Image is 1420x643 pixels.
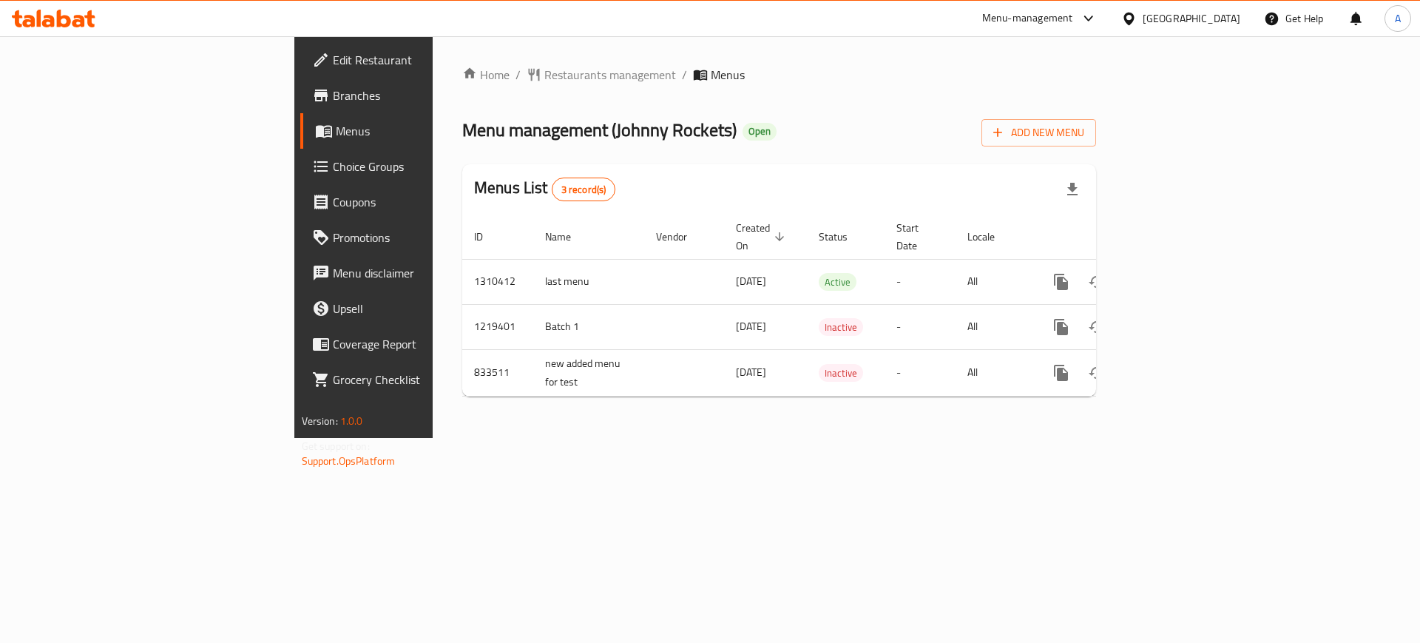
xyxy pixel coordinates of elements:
[896,219,938,255] span: Start Date
[1044,264,1079,300] button: more
[302,437,370,456] span: Get support on:
[462,66,1096,84] nav: breadcrumb
[300,184,532,220] a: Coupons
[956,349,1032,396] td: All
[819,274,856,291] span: Active
[982,10,1073,27] div: Menu-management
[545,228,590,246] span: Name
[533,304,644,349] td: Batch 1
[300,220,532,255] a: Promotions
[300,149,532,184] a: Choice Groups
[1032,215,1197,260] th: Actions
[333,87,520,104] span: Branches
[1079,309,1115,345] button: Change Status
[682,66,687,84] li: /
[736,363,766,382] span: [DATE]
[967,228,1014,246] span: Locale
[743,123,777,141] div: Open
[819,365,863,382] span: Inactive
[300,113,532,149] a: Menus
[736,317,766,336] span: [DATE]
[656,228,706,246] span: Vendor
[533,259,644,304] td: last menu
[300,42,532,78] a: Edit Restaurant
[956,259,1032,304] td: All
[474,228,502,246] span: ID
[333,193,520,211] span: Coupons
[711,66,745,84] span: Menus
[819,319,863,336] span: Inactive
[819,364,863,382] div: Inactive
[333,264,520,282] span: Menu disclaimer
[1044,309,1079,345] button: more
[552,183,615,197] span: 3 record(s)
[981,119,1096,147] button: Add New Menu
[1044,355,1079,391] button: more
[474,177,615,201] h2: Menus List
[1079,264,1115,300] button: Change Status
[819,273,856,291] div: Active
[527,66,676,84] a: Restaurants management
[302,411,338,431] span: Version:
[302,451,396,471] a: Support.OpsPlatform
[819,228,867,246] span: Status
[300,78,532,113] a: Branches
[300,362,532,397] a: Grocery Checklist
[333,300,520,317] span: Upsell
[462,215,1197,397] table: enhanced table
[462,113,737,147] span: Menu management ( Johnny Rockets )
[819,318,863,336] div: Inactive
[333,51,520,69] span: Edit Restaurant
[1143,10,1240,27] div: [GEOGRAPHIC_DATA]
[993,124,1084,142] span: Add New Menu
[1079,355,1115,391] button: Change Status
[956,304,1032,349] td: All
[885,349,956,396] td: -
[300,326,532,362] a: Coverage Report
[300,255,532,291] a: Menu disclaimer
[336,122,520,140] span: Menus
[736,219,789,255] span: Created On
[544,66,676,84] span: Restaurants management
[333,335,520,353] span: Coverage Report
[552,178,616,201] div: Total records count
[736,272,766,291] span: [DATE]
[1395,10,1401,27] span: A
[1055,172,1090,207] div: Export file
[743,125,777,138] span: Open
[333,229,520,246] span: Promotions
[300,291,532,326] a: Upsell
[533,349,644,396] td: new added menu for test
[885,304,956,349] td: -
[333,158,520,175] span: Choice Groups
[340,411,363,431] span: 1.0.0
[333,371,520,388] span: Grocery Checklist
[885,259,956,304] td: -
